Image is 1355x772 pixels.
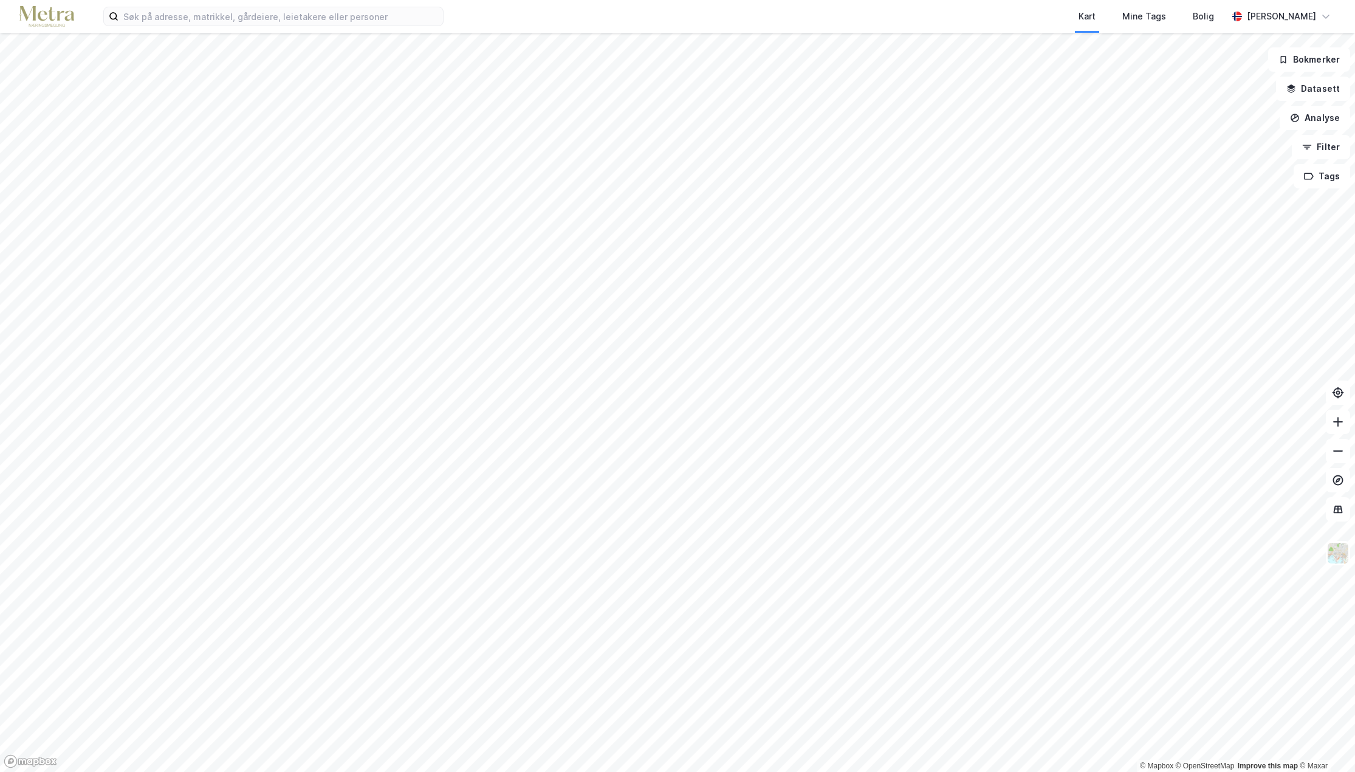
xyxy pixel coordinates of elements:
button: Bokmerker [1268,47,1350,72]
button: Analyse [1280,106,1350,130]
a: OpenStreetMap [1176,762,1235,770]
img: Z [1326,542,1350,565]
a: Mapbox homepage [4,754,57,768]
iframe: Chat Widget [1294,714,1355,772]
div: Bolig [1193,9,1214,24]
button: Filter [1292,135,1350,159]
input: Søk på adresse, matrikkel, gårdeiere, leietakere eller personer [118,7,443,26]
img: metra-logo.256734c3b2bbffee19d4.png [19,6,74,27]
div: [PERSON_NAME] [1247,9,1316,24]
a: Mapbox [1140,762,1173,770]
div: Kart [1079,9,1096,24]
div: Mine Tags [1122,9,1166,24]
button: Tags [1294,164,1350,188]
div: Kontrollprogram for chat [1294,714,1355,772]
a: Improve this map [1238,762,1298,770]
button: Datasett [1276,77,1350,101]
